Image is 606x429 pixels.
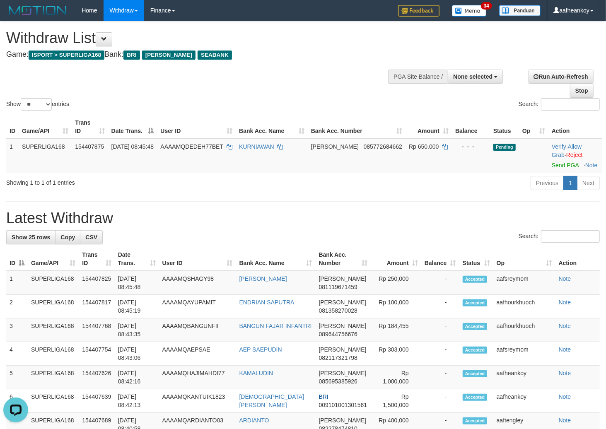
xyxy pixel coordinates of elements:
[115,247,159,271] th: Date Trans.: activate to sort column ascending
[421,295,459,318] td: -
[421,389,459,413] td: -
[463,370,488,377] span: Accepted
[115,342,159,366] td: [DATE] 08:43:06
[6,4,69,17] img: MOTION_logo.png
[371,295,421,318] td: Rp 100,000
[409,143,439,150] span: Rp 650.000
[519,98,600,111] label: Search:
[239,346,282,353] a: AEP SAEPUDIN
[493,247,555,271] th: Op: activate to sort column ascending
[570,84,594,98] a: Stop
[236,115,308,139] th: Bank Acc. Name: activate to sort column ascending
[566,152,583,158] a: Reject
[559,417,571,424] a: Note
[319,354,357,361] span: Copy 082117321798 to clipboard
[160,143,223,150] span: AAAAMQDEDEH77BET
[308,115,406,139] th: Bank Acc. Number: activate to sort column ascending
[115,295,159,318] td: [DATE] 08:45:19
[481,2,492,10] span: 34
[239,417,269,424] a: ARDIANTO
[239,393,304,408] a: [DEMOGRAPHIC_DATA][PERSON_NAME]
[115,389,159,413] td: [DATE] 08:42:13
[239,323,312,329] a: BANGUN FAJAR INFANTRI
[319,331,357,337] span: Copy 089644756676 to clipboard
[12,234,50,241] span: Show 25 rows
[371,247,421,271] th: Amount: activate to sort column ascending
[421,247,459,271] th: Balance: activate to sort column ascending
[6,247,28,271] th: ID: activate to sort column descending
[159,271,236,295] td: AAAAMQSHAGY98
[159,295,236,318] td: AAAAMQAYUPAMIT
[559,275,571,282] a: Note
[577,176,600,190] a: Next
[79,295,114,318] td: 154407817
[6,210,600,227] h1: Latest Withdraw
[559,393,571,400] a: Note
[55,230,80,244] a: Copy
[371,318,421,342] td: Rp 184,455
[552,143,582,158] a: Allow Grab
[548,139,602,173] td: · ·
[463,347,488,354] span: Accepted
[452,115,490,139] th: Balance
[79,389,114,413] td: 154407639
[239,370,273,376] a: KAMALUDIN
[319,299,367,306] span: [PERSON_NAME]
[541,230,600,243] input: Search:
[499,5,541,16] img: panduan.png
[371,389,421,413] td: Rp 1,500,000
[79,247,114,271] th: Trans ID: activate to sort column ascending
[559,370,571,376] a: Note
[559,299,571,306] a: Note
[388,70,448,84] div: PGA Site Balance /
[60,234,75,241] span: Copy
[559,323,571,329] a: Note
[115,271,159,295] td: [DATE] 08:45:48
[79,318,114,342] td: 154407768
[319,393,328,400] span: BRI
[463,323,488,330] span: Accepted
[421,342,459,366] td: -
[239,143,274,150] a: KURNIAWAN
[463,276,488,283] span: Accepted
[28,271,79,295] td: SUPERLIGA168
[115,318,159,342] td: [DATE] 08:43:35
[319,378,357,385] span: Copy 085695385926 to clipboard
[311,143,359,150] span: [PERSON_NAME]
[19,115,72,139] th: Game/API: activate to sort column ascending
[421,318,459,342] td: -
[459,247,493,271] th: Status: activate to sort column ascending
[493,271,555,295] td: aafsreymom
[319,346,367,353] span: [PERSON_NAME]
[28,318,79,342] td: SUPERLIGA168
[552,143,566,150] a: Verify
[72,115,108,139] th: Trans ID: activate to sort column ascending
[6,389,28,413] td: 6
[319,402,367,408] span: Copy 009101001301561 to clipboard
[28,295,79,318] td: SUPERLIGA168
[6,318,28,342] td: 3
[79,366,114,389] td: 154407626
[21,98,52,111] select: Showentries
[6,175,246,187] div: Showing 1 to 1 of 1 entries
[552,162,579,169] a: Send PGA
[455,142,487,151] div: - - -
[421,366,459,389] td: -
[493,389,555,413] td: aafheankoy
[85,234,97,241] span: CSV
[448,70,503,84] button: None selected
[371,366,421,389] td: Rp 1,000,000
[519,115,548,139] th: Op: activate to sort column ascending
[79,342,114,366] td: 154407754
[6,30,396,46] h1: Withdraw List
[157,115,236,139] th: User ID: activate to sort column ascending
[559,346,571,353] a: Note
[519,230,600,243] label: Search:
[239,275,287,282] a: [PERSON_NAME]
[490,115,519,139] th: Status
[563,176,577,190] a: 1
[6,366,28,389] td: 5
[111,143,154,150] span: [DATE] 08:45:48
[159,366,236,389] td: AAAAMQHAJIMAHDI77
[6,295,28,318] td: 2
